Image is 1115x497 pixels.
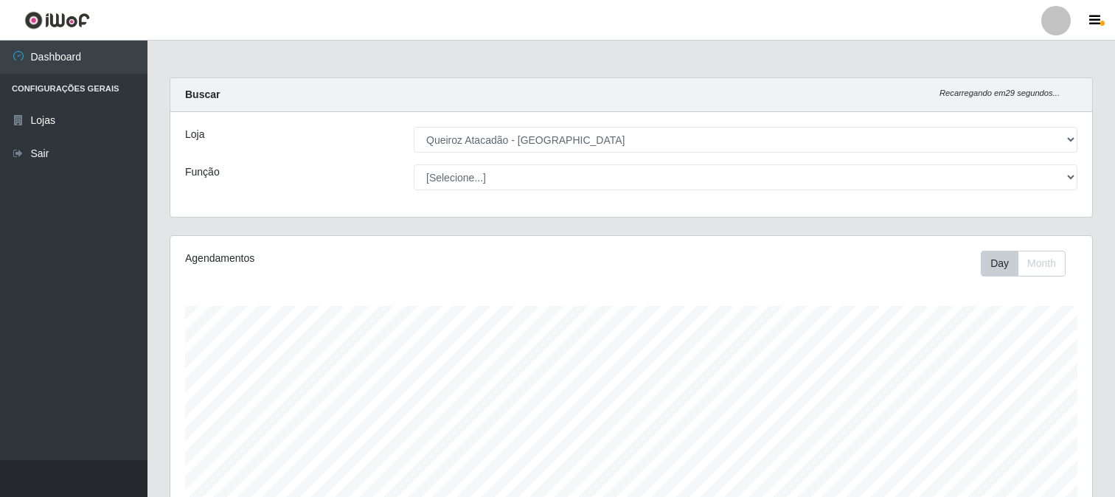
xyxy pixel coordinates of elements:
button: Day [981,251,1018,277]
img: CoreUI Logo [24,11,90,29]
div: Agendamentos [185,251,544,266]
label: Função [185,164,220,180]
div: Toolbar with button groups [981,251,1077,277]
strong: Buscar [185,88,220,100]
button: Month [1018,251,1066,277]
div: First group [981,251,1066,277]
i: Recarregando em 29 segundos... [939,88,1060,97]
label: Loja [185,127,204,142]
